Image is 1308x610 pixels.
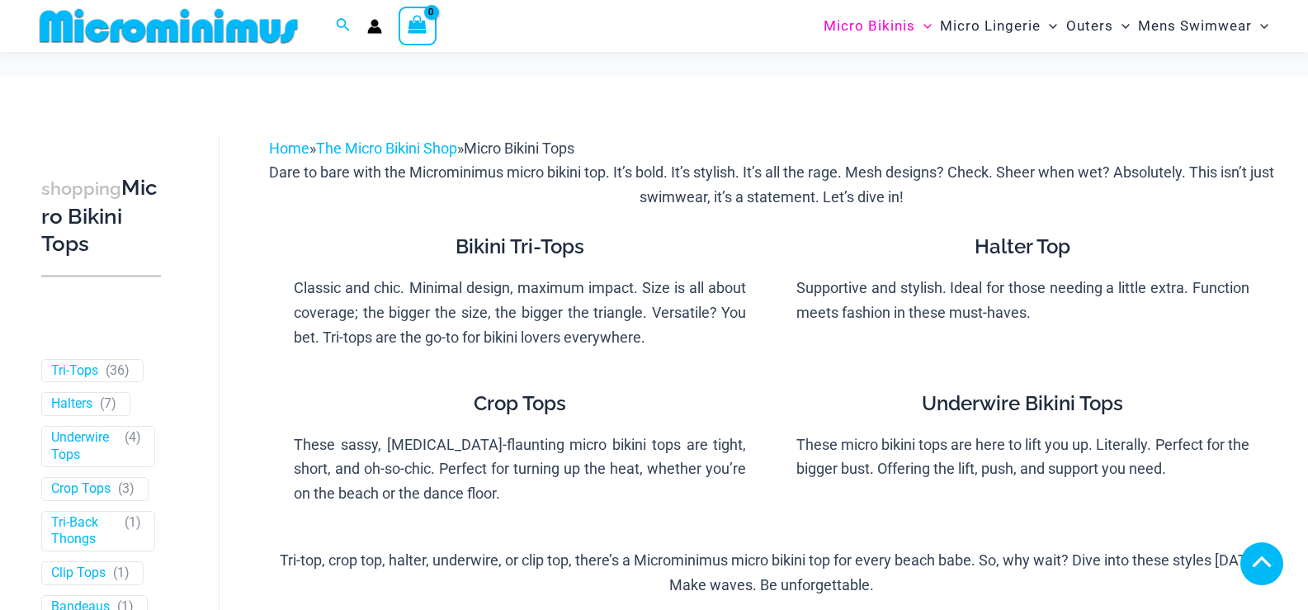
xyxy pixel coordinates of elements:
[41,174,161,258] h3: Micro Bikini Tops
[118,480,135,498] span: ( )
[294,433,746,506] p: These sassy, [MEDICAL_DATA]-flaunting micro bikini tops are tight, short, and oh-so-chic. Perfect...
[113,565,130,582] span: ( )
[125,514,141,549] span: ( )
[269,139,309,157] a: Home
[117,565,125,580] span: 1
[51,565,106,582] a: Clip Tops
[51,395,92,413] a: Halters
[110,362,125,378] span: 36
[51,429,117,464] a: Underwire Tops
[294,276,746,349] p: Classic and chic. Minimal design, maximum impact. Size is all about coverage; the bigger the size...
[41,178,121,199] span: shopping
[106,362,130,380] span: ( )
[1134,5,1273,47] a: Mens SwimwearMenu ToggleMenu Toggle
[104,395,111,411] span: 7
[915,5,932,47] span: Menu Toggle
[1252,5,1268,47] span: Menu Toggle
[33,7,305,45] img: MM SHOP LOGO FLAT
[269,160,1274,209] p: Dare to bare with the Microminimus micro bikini top. It’s bold. It’s stylish. It’s all the rage. ...
[269,548,1274,597] p: Tri-top, crop top, halter, underwire, or clip top, there’s a Microminimus micro bikini top for ev...
[336,16,351,36] a: Search icon link
[100,395,116,413] span: ( )
[796,276,1249,324] p: Supportive and stylish. Ideal for those needing a little extra. Function meets fashion in these m...
[1066,5,1113,47] span: Outers
[51,480,111,498] a: Crop Tops
[819,5,936,47] a: Micro BikinisMenu ToggleMenu Toggle
[51,514,117,549] a: Tri-Back Thongs
[796,433,1249,481] p: These micro bikini tops are here to lift you up. Literally. Perfect for the bigger bust. Offering...
[129,514,136,530] span: 1
[464,139,574,157] span: Micro Bikini Tops
[1041,5,1057,47] span: Menu Toggle
[940,5,1041,47] span: Micro Lingerie
[824,5,915,47] span: Micro Bikinis
[51,362,98,380] a: Tri-Tops
[129,429,136,445] span: 4
[817,2,1275,50] nav: Site Navigation
[1113,5,1130,47] span: Menu Toggle
[122,480,130,496] span: 3
[796,235,1249,259] h4: Halter Top
[936,5,1061,47] a: Micro LingerieMenu ToggleMenu Toggle
[316,139,457,157] a: The Micro Bikini Shop
[399,7,437,45] a: View Shopping Cart, empty
[796,392,1249,416] h4: Underwire Bikini Tops
[294,392,746,416] h4: Crop Tops
[1062,5,1134,47] a: OutersMenu ToggleMenu Toggle
[367,19,382,34] a: Account icon link
[269,139,574,157] span: » »
[1138,5,1252,47] span: Mens Swimwear
[125,429,141,464] span: ( )
[294,235,746,259] h4: Bikini Tri-Tops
